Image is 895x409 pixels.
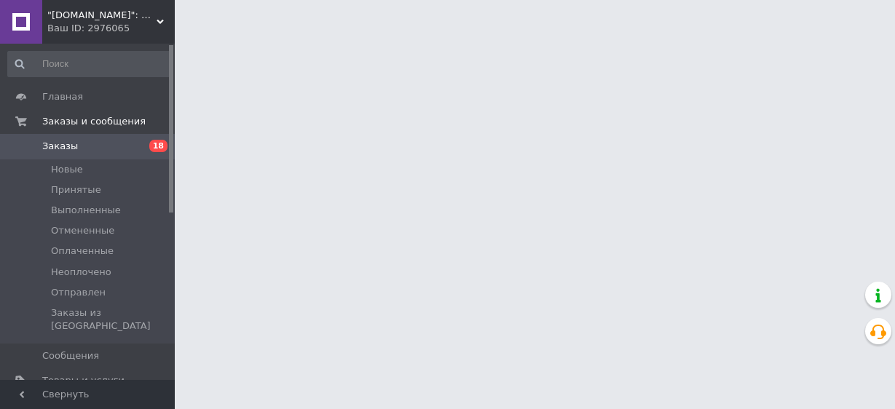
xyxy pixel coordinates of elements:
span: Заказы [42,140,78,153]
input: Поиск [7,51,172,77]
span: Новые [51,163,83,176]
span: Главная [42,90,83,103]
div: Ваш ID: 2976065 [47,22,175,35]
span: Товары и услуги [42,374,125,387]
span: Отмененные [51,224,114,237]
span: Заказы из [GEOGRAPHIC_DATA] [51,306,170,333]
span: Оплаченные [51,245,114,258]
span: Выполненные [51,204,121,217]
span: Сообщения [42,349,99,362]
span: "Sxemki.com": Электроника, схемы, модули! [47,9,157,22]
span: Заказы и сообщения [42,115,146,128]
span: Отправлен [51,286,106,299]
span: Неоплочено [51,266,111,279]
span: Принятые [51,183,101,196]
span: 18 [149,140,167,152]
